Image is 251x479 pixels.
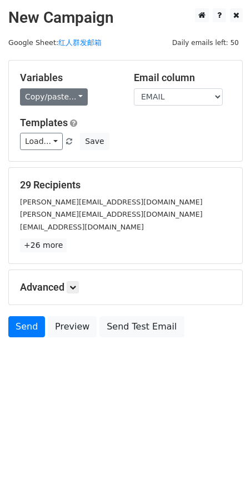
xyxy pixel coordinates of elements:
small: [EMAIL_ADDRESS][DOMAIN_NAME] [20,223,144,231]
a: Send [8,316,45,337]
div: 聊天小组件 [195,426,251,479]
small: [PERSON_NAME][EMAIL_ADDRESS][DOMAIN_NAME] [20,210,203,218]
a: Templates [20,117,68,128]
small: Google Sheet: [8,38,102,47]
h2: New Campaign [8,8,243,27]
a: Send Test Email [99,316,184,337]
iframe: Chat Widget [195,426,251,479]
h5: Advanced [20,281,231,293]
a: Daily emails left: 50 [168,38,243,47]
button: Save [80,133,109,150]
a: +26 more [20,238,67,252]
span: Daily emails left: 50 [168,37,243,49]
a: Load... [20,133,63,150]
a: Preview [48,316,97,337]
h5: 29 Recipients [20,179,231,191]
a: Copy/paste... [20,88,88,106]
h5: Variables [20,72,117,84]
a: 红人群发邮箱 [58,38,102,47]
small: [PERSON_NAME][EMAIL_ADDRESS][DOMAIN_NAME] [20,198,203,206]
h5: Email column [134,72,231,84]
